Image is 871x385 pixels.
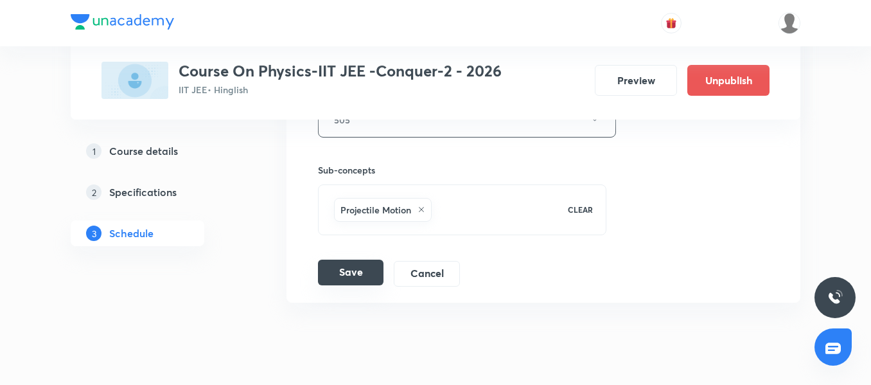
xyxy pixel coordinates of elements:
img: 0623AC1E-7BEE-43B9-AFCD-05A452735C41_plus.png [101,62,168,99]
button: Unpublish [687,65,770,96]
h3: Course On Physics-IIT JEE -Conquer-2 - 2026 [179,62,502,80]
button: Preview [595,65,677,96]
button: avatar [661,13,682,33]
img: ttu [827,290,843,305]
h6: Sub-concepts [318,163,606,177]
p: CLEAR [568,204,593,215]
a: 2Specifications [71,179,245,205]
h5: Course details [109,143,178,159]
button: 505 [318,102,616,138]
h5: Specifications [109,184,177,200]
p: 2 [86,184,101,200]
p: 3 [86,226,101,241]
button: Save [318,260,383,285]
h6: Projectile Motion [340,203,411,217]
p: IIT JEE • Hinglish [179,83,502,96]
img: Company Logo [71,14,174,30]
button: Cancel [394,261,460,287]
img: Gopal Kumar [779,12,800,34]
img: avatar [665,17,677,29]
a: 1Course details [71,138,245,164]
h5: Schedule [109,226,154,241]
a: Company Logo [71,14,174,33]
p: 1 [86,143,101,159]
